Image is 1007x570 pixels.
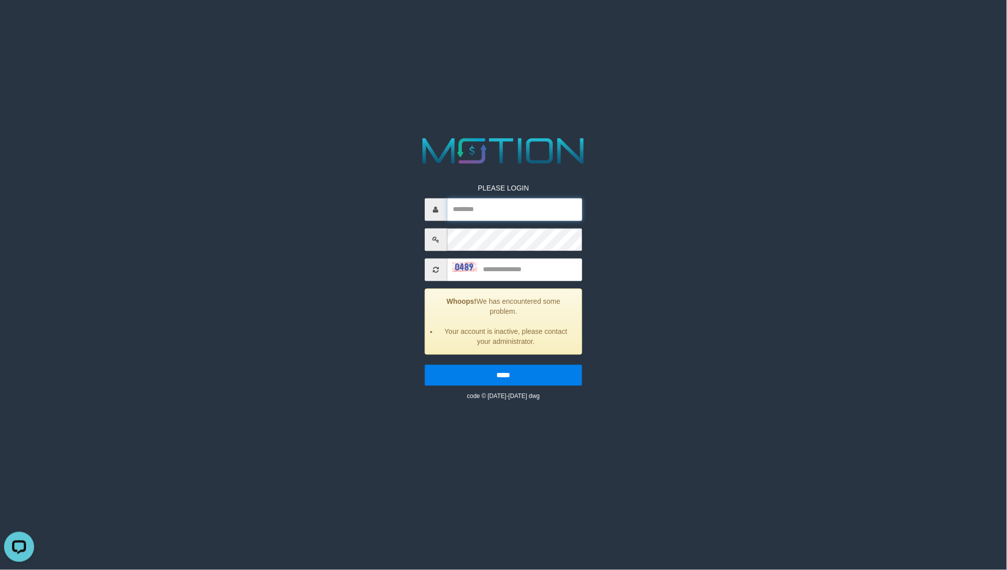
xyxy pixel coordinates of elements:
[415,134,591,168] img: MOTION_logo.png
[447,298,477,306] strong: Whoops!
[438,327,575,347] li: Your account is inactive, please contact your administrator.
[425,183,583,194] p: PLEASE LOGIN
[4,4,34,34] button: Open LiveChat chat widget
[425,289,583,355] div: We has encountered some problem.
[452,262,477,272] img: captcha
[467,393,540,400] small: code © [DATE]-[DATE] dwg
